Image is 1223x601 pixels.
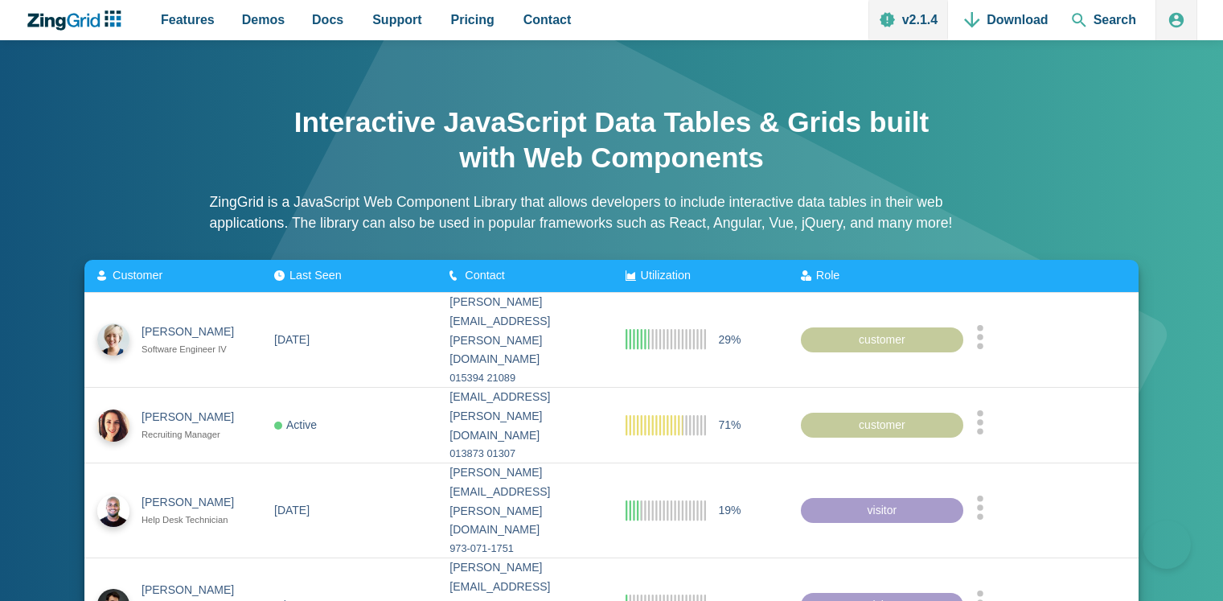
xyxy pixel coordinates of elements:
div: 973-071-1751 [449,540,599,558]
div: [PERSON_NAME] [142,580,248,599]
div: 015394 21089 [449,369,599,387]
a: ZingChart Logo. Click to return to the homepage [26,10,129,31]
div: customer [801,412,963,438]
span: Customer [113,269,162,282]
iframe: Toggle Customer Support [1143,521,1191,569]
div: Active [274,415,317,434]
span: Docs [312,9,343,31]
h1: Interactive JavaScript Data Tables & Grids built with Web Components [290,105,934,175]
div: Software Engineer IV [142,342,248,357]
span: Support [372,9,421,31]
span: Contact [465,269,505,282]
div: Recruiting Manager [142,427,248,443]
div: [PERSON_NAME] [142,493,248,512]
div: [EMAIL_ADDRESS][PERSON_NAME][DOMAIN_NAME] [449,388,599,445]
p: ZingGrid is a JavaScript Web Component Library that allows developers to include interactive data... [210,191,1014,234]
div: [PERSON_NAME] [142,408,248,427]
span: Last Seen [289,269,342,282]
span: Demos [242,9,285,31]
span: Pricing [451,9,495,31]
span: Role [816,269,840,282]
div: [PERSON_NAME][EMAIL_ADDRESS][PERSON_NAME][DOMAIN_NAME] [449,463,599,540]
div: [DATE] [274,330,310,349]
span: 29% [718,330,741,349]
span: Utilization [640,269,690,282]
span: 19% [718,500,741,520]
span: Contact [523,9,572,31]
span: Features [161,9,215,31]
div: [PERSON_NAME] [142,323,248,342]
div: customer [801,327,963,352]
div: [PERSON_NAME][EMAIL_ADDRESS][PERSON_NAME][DOMAIN_NAME] [449,293,599,369]
div: Help Desk Technician [142,512,248,528]
div: 013873 01307 [449,445,599,463]
span: 71% [718,415,741,434]
div: visitor [801,497,963,523]
div: [DATE] [274,500,310,520]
